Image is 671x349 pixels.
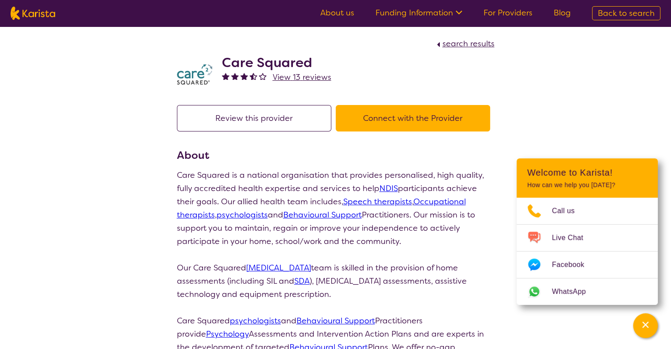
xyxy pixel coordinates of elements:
span: search results [442,38,495,49]
img: fullstar [231,72,239,80]
a: NDIS [379,183,398,194]
a: Behavioural Support [283,210,362,220]
img: emptystar [259,72,266,80]
a: search results [435,38,495,49]
img: fullstar [222,72,229,80]
a: Back to search [592,6,660,20]
a: SDA [294,276,310,286]
img: halfstar [250,72,257,80]
a: psychologists [230,315,281,326]
p: How can we help you [DATE]? [527,181,647,189]
a: Speech therapists [343,196,412,207]
a: Funding Information [375,8,462,18]
a: Connect with the Provider [336,113,495,124]
a: About us [320,8,354,18]
img: watfhvlxxexrmzu5ckj6.png [177,64,212,85]
a: psychologists [217,210,268,220]
p: Care Squared is a national organisation that provides personalised, high quality, fully accredite... [177,169,495,248]
button: Review this provider [177,105,331,131]
a: Blog [554,8,571,18]
a: Web link opens in a new tab. [517,278,658,305]
button: Channel Menu [633,313,658,338]
span: View 13 reviews [273,72,331,83]
h2: Care Squared [222,55,331,71]
div: Channel Menu [517,158,658,305]
ul: Choose channel [517,198,658,305]
a: View 13 reviews [273,71,331,84]
h2: Welcome to Karista! [527,167,647,178]
a: [MEDICAL_DATA] [246,263,311,273]
span: Facebook [552,258,595,271]
a: Review this provider [177,113,336,124]
h3: About [177,147,495,163]
img: Karista logo [11,7,55,20]
button: Connect with the Provider [336,105,490,131]
a: Psychology [206,329,249,339]
span: WhatsApp [552,285,596,298]
p: Our Care Squared team is skilled in the provision of home assessments (including SIL and ), [MEDI... [177,261,495,301]
span: Live Chat [552,231,594,244]
span: Back to search [598,8,655,19]
span: Call us [552,204,585,218]
a: Behavioural Support [296,315,375,326]
a: For Providers [484,8,532,18]
img: fullstar [240,72,248,80]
